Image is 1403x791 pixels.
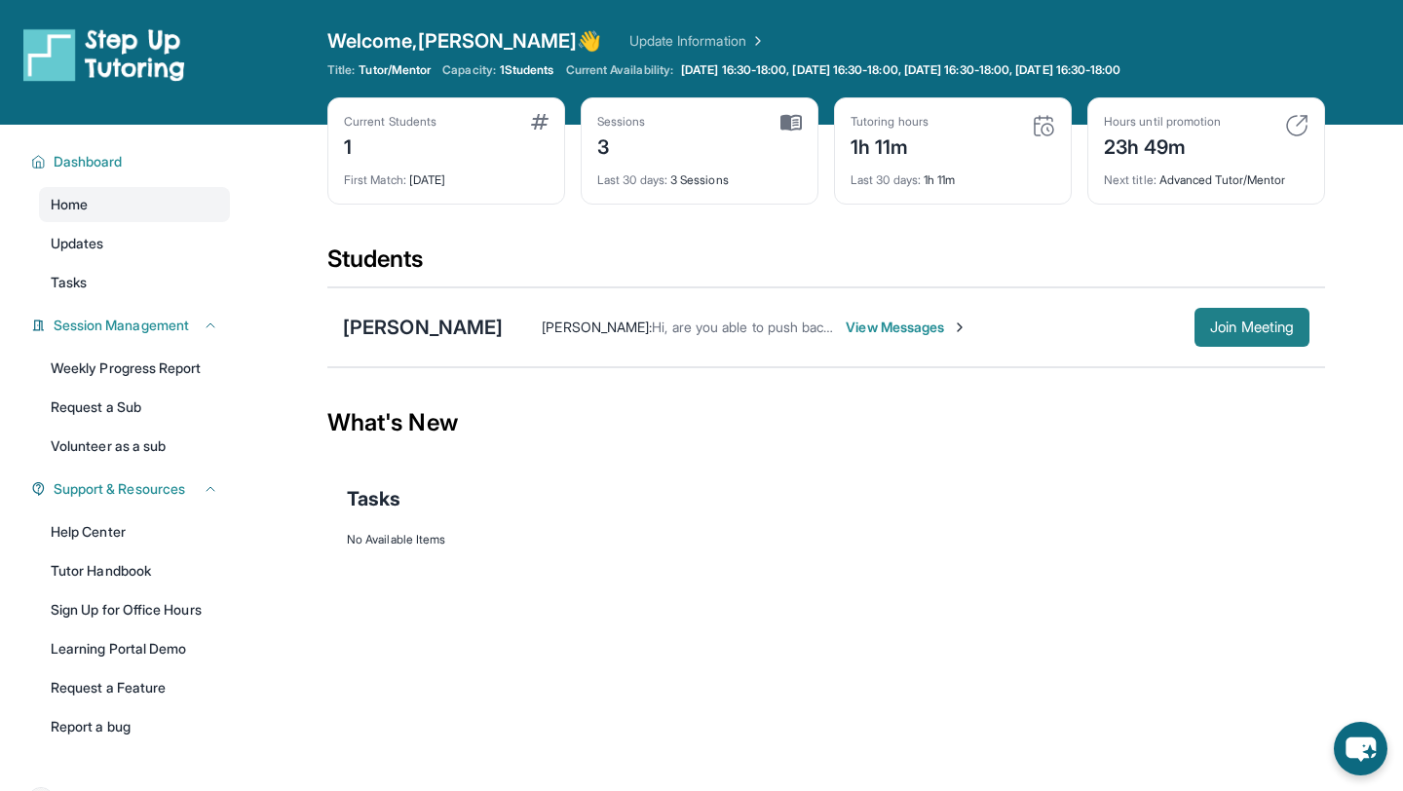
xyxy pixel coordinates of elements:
[846,318,967,337] span: View Messages
[46,152,218,171] button: Dashboard
[39,351,230,386] a: Weekly Progress Report
[54,316,189,335] span: Session Management
[677,62,1124,78] a: [DATE] 16:30-18:00, [DATE] 16:30-18:00, [DATE] 16:30-18:00, [DATE] 16:30-18:00
[1104,172,1157,187] span: Next title :
[327,380,1325,466] div: What's New
[851,161,1055,188] div: 1h 11m
[23,27,185,82] img: logo
[327,244,1325,286] div: Students
[39,226,230,261] a: Updates
[39,265,230,300] a: Tasks
[542,319,652,335] span: [PERSON_NAME] :
[952,320,967,335] img: Chevron-Right
[1104,161,1308,188] div: Advanced Tutor/Mentor
[1104,114,1221,130] div: Hours until promotion
[531,114,549,130] img: card
[54,479,185,499] span: Support & Resources
[1032,114,1055,137] img: card
[347,532,1306,547] div: No Available Items
[51,273,87,292] span: Tasks
[54,152,123,171] span: Dashboard
[851,114,929,130] div: Tutoring hours
[39,553,230,588] a: Tutor Handbook
[851,172,921,187] span: Last 30 days :
[597,172,667,187] span: Last 30 days :
[597,130,646,161] div: 3
[597,161,802,188] div: 3 Sessions
[46,479,218,499] button: Support & Resources
[39,631,230,666] a: Learning Portal Demo
[442,62,496,78] span: Capacity:
[39,187,230,222] a: Home
[39,592,230,627] a: Sign Up for Office Hours
[1285,114,1308,137] img: card
[1104,130,1221,161] div: 23h 49m
[51,195,88,214] span: Home
[1334,722,1387,775] button: chat-button
[39,709,230,744] a: Report a bug
[39,514,230,549] a: Help Center
[780,114,802,132] img: card
[851,130,929,161] div: 1h 11m
[327,62,355,78] span: Title:
[1194,308,1309,347] button: Join Meeting
[629,31,766,51] a: Update Information
[343,314,503,341] div: [PERSON_NAME]
[597,114,646,130] div: Sessions
[46,316,218,335] button: Session Management
[746,31,766,51] img: Chevron Right
[500,62,554,78] span: 1 Students
[39,390,230,425] a: Request a Sub
[681,62,1120,78] span: [DATE] 16:30-18:00, [DATE] 16:30-18:00, [DATE] 16:30-18:00, [DATE] 16:30-18:00
[344,130,436,161] div: 1
[344,161,549,188] div: [DATE]
[51,234,104,253] span: Updates
[566,62,673,78] span: Current Availability:
[359,62,431,78] span: Tutor/Mentor
[327,27,602,55] span: Welcome, [PERSON_NAME] 👋
[347,485,400,512] span: Tasks
[1210,321,1294,333] span: Join Meeting
[652,319,927,335] span: Hi, are you able to push back to 5:15 [DATE]?
[39,670,230,705] a: Request a Feature
[344,172,406,187] span: First Match :
[39,429,230,464] a: Volunteer as a sub
[344,114,436,130] div: Current Students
